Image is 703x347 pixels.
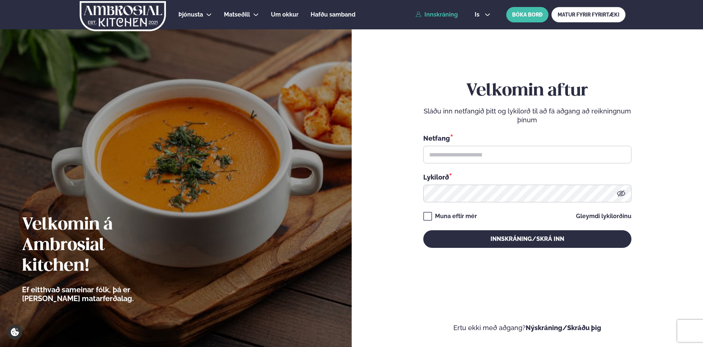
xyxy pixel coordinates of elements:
[374,323,681,332] p: Ertu ekki með aðgang?
[311,10,355,19] a: Hafðu samband
[79,1,167,31] img: logo
[526,324,601,332] a: Nýskráning/Skráðu þig
[178,11,203,18] span: Þjónusta
[311,11,355,18] span: Hafðu samband
[423,107,631,124] p: Sláðu inn netfangið þitt og lykilorð til að fá aðgang að reikningnum þínum
[475,12,482,18] span: is
[423,81,631,101] h2: Velkomin aftur
[178,10,203,19] a: Þjónusta
[224,11,250,18] span: Matseðill
[423,133,631,143] div: Netfang
[7,325,22,340] a: Cookie settings
[22,215,174,276] h2: Velkomin á Ambrosial kitchen!
[416,11,458,18] a: Innskráning
[22,285,174,303] p: Ef eitthvað sameinar fólk, þá er [PERSON_NAME] matarferðalag.
[469,12,496,18] button: is
[551,7,626,22] a: MATUR FYRIR FYRIRTÆKI
[224,10,250,19] a: Matseðill
[506,7,548,22] button: BÓKA BORÐ
[423,172,631,182] div: Lykilorð
[271,10,298,19] a: Um okkur
[423,230,631,248] button: Innskráning/Skrá inn
[271,11,298,18] span: Um okkur
[576,213,631,219] a: Gleymdi lykilorðinu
